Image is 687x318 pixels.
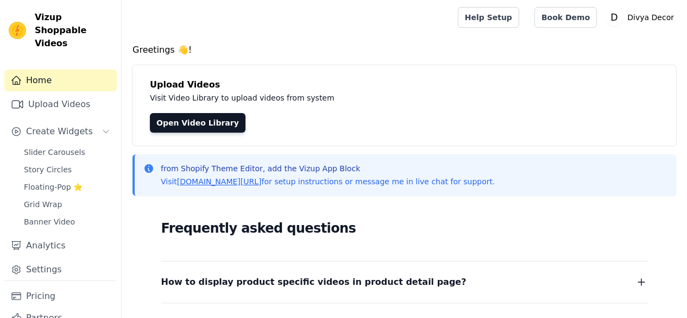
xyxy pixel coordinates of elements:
[35,11,112,50] span: Vizup Shoppable Videos
[150,113,245,133] a: Open Video Library
[4,285,117,307] a: Pricing
[458,7,519,28] a: Help Setup
[24,182,83,192] span: Floating-Pop ⭐
[24,199,62,210] span: Grid Wrap
[17,162,117,177] a: Story Circles
[161,163,495,174] p: from Shopify Theme Editor, add the Vizup App Block
[17,179,117,195] a: Floating-Pop ⭐
[161,176,495,187] p: Visit for setup instructions or message me in live chat for support.
[623,8,678,27] p: Divya Decor
[4,121,117,142] button: Create Widgets
[17,145,117,160] a: Slider Carousels
[4,70,117,91] a: Home
[26,125,93,138] span: Create Widgets
[24,147,85,158] span: Slider Carousels
[534,7,597,28] a: Book Demo
[4,235,117,257] a: Analytics
[4,93,117,115] a: Upload Videos
[150,78,659,91] h4: Upload Videos
[177,177,262,186] a: [DOMAIN_NAME][URL]
[9,22,26,39] img: Vizup
[24,164,72,175] span: Story Circles
[611,12,618,23] text: D
[17,197,117,212] a: Grid Wrap
[161,217,648,239] h2: Frequently asked questions
[606,8,678,27] button: D Divya Decor
[161,275,467,290] span: How to display product specific videos in product detail page?
[161,275,648,290] button: How to display product specific videos in product detail page?
[24,216,75,227] span: Banner Video
[133,43,676,57] h4: Greetings 👋!
[4,259,117,280] a: Settings
[150,91,636,104] p: Visit Video Library to upload videos from system
[17,214,117,229] a: Banner Video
